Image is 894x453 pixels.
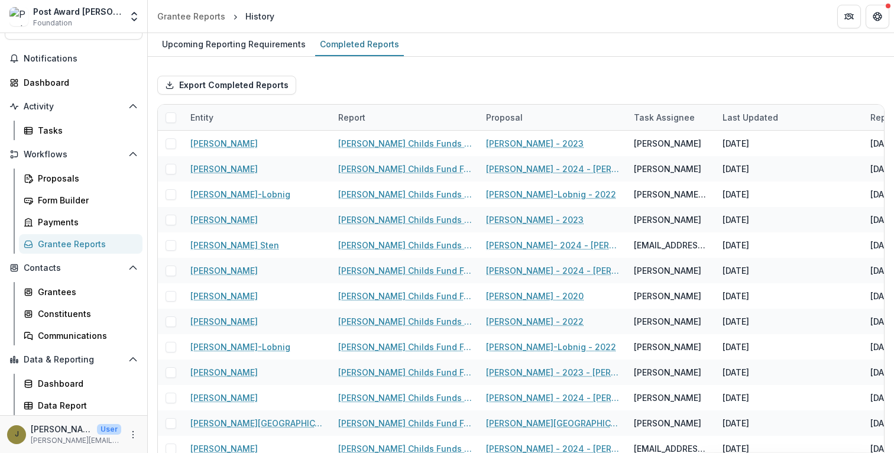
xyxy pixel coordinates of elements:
a: [PERSON_NAME]-Lobnig [190,188,290,200]
p: [PERSON_NAME] [31,423,92,435]
div: [PERSON_NAME] [634,264,701,277]
a: Proposals [19,169,142,188]
div: [DATE] [723,188,749,200]
div: Last Updated [715,111,785,124]
a: [PERSON_NAME] - 2020 [486,290,584,302]
button: Open Contacts [5,258,142,277]
a: [PERSON_NAME] - 2023 - [PERSON_NAME] Childs Memorial Fund - Fellowship Application [486,366,620,378]
a: Upcoming Reporting Requirements [157,33,310,56]
div: [DATE] [723,163,749,175]
div: Entity [183,105,331,130]
div: Jamie [15,431,19,438]
div: Payments [38,216,133,228]
a: [PERSON_NAME] - 2022 [486,315,584,328]
div: Report [331,105,479,130]
div: [PERSON_NAME] [634,163,701,175]
div: [PERSON_NAME] [634,391,701,404]
div: [DATE] [723,137,749,150]
span: Foundation [33,18,72,28]
div: [PERSON_NAME] [634,213,701,226]
div: [DATE] [723,315,749,328]
div: [DATE] [723,264,749,277]
img: Post Award Jane Coffin Childs Memorial Fund [9,7,28,26]
div: Constituents [38,308,133,320]
button: Get Help [866,5,889,28]
a: [PERSON_NAME] [190,163,258,175]
a: [PERSON_NAME]-Lobnig [190,341,290,353]
div: [PERSON_NAME] [634,417,701,429]
div: Dashboard [38,377,133,390]
span: Contacts [24,263,124,273]
div: Proposal [479,105,627,130]
button: Export Completed Reports [157,76,296,95]
a: [PERSON_NAME] Childs Funds Fellow’s Annual Progress Report [338,239,472,251]
div: Upcoming Reporting Requirements [157,35,310,53]
button: More [126,428,140,442]
div: Task Assignee [627,105,715,130]
a: [PERSON_NAME] Childs Funds Fellow’s Annual Progress Report [338,137,472,150]
a: Data Report [19,396,142,415]
a: [PERSON_NAME] Childs Fund Fellowship Award Financial Expenditure Report [338,417,472,429]
div: Data Report [38,399,133,412]
div: Entity [183,111,221,124]
a: [PERSON_NAME] [190,366,258,378]
div: [PERSON_NAME] [634,290,701,302]
a: [PERSON_NAME] [190,315,258,328]
a: [PERSON_NAME] Childs Fund Fellowship Award Financial Expenditure Report [338,341,472,353]
div: Dashboard [24,76,133,89]
button: Open Activity [5,97,142,116]
a: [PERSON_NAME] [190,213,258,226]
p: User [97,424,121,435]
a: [PERSON_NAME]- 2024 - [PERSON_NAME] Childs Memorial Fund - Fellowship Application [486,239,620,251]
a: [PERSON_NAME] Childs Funds Fellow’s Annual Progress Report [338,315,472,328]
div: Proposals [38,172,133,185]
span: Data & Reporting [24,355,124,365]
div: [DATE] [723,239,749,251]
a: Completed Reports [315,33,404,56]
a: Tasks [19,121,142,140]
a: Grantees [19,282,142,302]
div: [DATE] [723,213,749,226]
div: [DATE] [723,417,749,429]
a: Communications [19,326,142,345]
div: [PERSON_NAME] [634,366,701,378]
div: [PERSON_NAME] [634,315,701,328]
a: [PERSON_NAME] Childs Fund Fellowship Award Financial Expenditure Report [338,366,472,378]
a: [PERSON_NAME]-Lobnig - 2022 [486,341,616,353]
div: Last Updated [715,105,863,130]
a: Payments [19,212,142,232]
div: Form Builder [38,194,133,206]
div: Report [331,111,372,124]
div: Tasks [38,124,133,137]
nav: breadcrumb [153,8,279,25]
a: Grantee Reports [19,234,142,254]
a: [PERSON_NAME][GEOGRAPHIC_DATA][PERSON_NAME] - 2024 - [PERSON_NAME] Childs Memorial Fund - Fellows... [486,417,620,429]
a: [PERSON_NAME] Childs Funds Fellow’s Annual Progress Report [338,391,472,404]
button: Partners [837,5,861,28]
div: Grantee Reports [38,238,133,250]
div: Completed Reports [315,35,404,53]
div: Post Award [PERSON_NAME] Childs Memorial Fund [33,5,121,18]
div: [EMAIL_ADDRESS][DOMAIN_NAME] [634,239,708,251]
div: [DATE] [723,341,749,353]
a: [PERSON_NAME] - 2023 [486,137,584,150]
a: [PERSON_NAME] - 2024 - [PERSON_NAME] Childs Memorial Fund - Fellowship Application [486,163,620,175]
div: Grantee Reports [157,10,225,22]
div: [PERSON_NAME]-Lobnig [634,188,708,200]
div: [DATE] [723,366,749,378]
a: [PERSON_NAME] [190,391,258,404]
button: Open Workflows [5,145,142,164]
a: [PERSON_NAME] Childs Funds Fellow’s Annual Progress Report [338,213,472,226]
a: [PERSON_NAME][GEOGRAPHIC_DATA][PERSON_NAME] [190,417,324,429]
button: Notifications [5,49,142,68]
div: [DATE] [723,391,749,404]
div: Communications [38,329,133,342]
span: Notifications [24,54,138,64]
p: [PERSON_NAME][EMAIL_ADDRESS][PERSON_NAME][DOMAIN_NAME] [31,435,121,446]
a: [PERSON_NAME] [190,137,258,150]
div: History [245,10,274,22]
